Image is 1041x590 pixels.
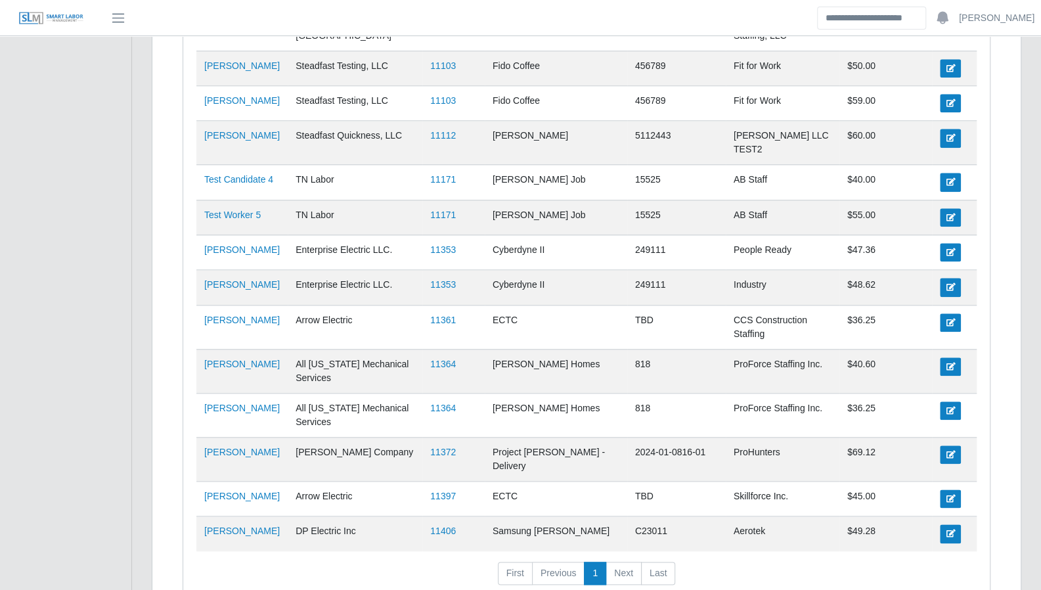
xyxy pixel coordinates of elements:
[726,235,839,270] td: People Ready
[627,305,726,349] td: TBD
[485,305,627,349] td: ECTC
[485,393,627,437] td: [PERSON_NAME] Homes
[584,562,606,585] a: 1
[817,7,926,30] input: Search
[485,270,627,305] td: Cyberdyne II
[839,121,932,165] td: $60.00
[18,11,84,26] img: SLM Logo
[430,244,456,255] a: 11353
[204,447,280,457] a: [PERSON_NAME]
[627,51,726,85] td: 456789
[726,200,839,235] td: AB Staff
[204,174,273,185] a: Test Candidate 4
[839,437,932,481] td: $69.12
[627,235,726,270] td: 249111
[204,403,280,413] a: [PERSON_NAME]
[204,210,261,220] a: Test Worker 5
[204,279,280,290] a: [PERSON_NAME]
[288,51,422,85] td: Steadfast Testing, LLC
[430,359,456,369] a: 11364
[430,526,456,536] a: 11406
[430,315,456,325] a: 11361
[288,516,422,551] td: DP Electric Inc
[430,279,456,290] a: 11353
[288,305,422,349] td: Arrow Electric
[839,235,932,270] td: $47.36
[430,60,456,71] a: 11103
[430,95,456,106] a: 11103
[204,130,280,141] a: [PERSON_NAME]
[485,516,627,551] td: Samsung [PERSON_NAME]
[288,165,422,200] td: TN Labor
[627,516,726,551] td: C23011
[726,51,839,85] td: Fit for Work
[839,165,932,200] td: $40.00
[430,130,456,141] a: 11112
[627,393,726,437] td: 818
[288,200,422,235] td: TN Labor
[485,481,627,516] td: ECTC
[485,121,627,165] td: [PERSON_NAME]
[726,165,839,200] td: AB Staff
[204,244,280,255] a: [PERSON_NAME]
[485,165,627,200] td: [PERSON_NAME] Job
[839,270,932,305] td: $48.62
[288,349,422,393] td: All [US_STATE] Mechanical Services
[627,437,726,481] td: 2024-01-0816-01
[430,491,456,501] a: 11397
[288,481,422,516] td: Arrow Electric
[288,235,422,270] td: Enterprise Electric LLC.
[288,121,422,165] td: Steadfast Quickness, LLC
[288,85,422,120] td: Steadfast Testing, LLC
[839,516,932,551] td: $49.28
[204,95,280,106] a: [PERSON_NAME]
[839,51,932,85] td: $50.00
[839,349,932,393] td: $40.60
[726,85,839,120] td: Fit for Work
[485,51,627,85] td: Fido Coffee
[726,393,839,437] td: ProForce Staffing Inc.
[430,403,456,413] a: 11364
[627,349,726,393] td: 818
[839,305,932,349] td: $36.25
[204,491,280,501] a: [PERSON_NAME]
[627,270,726,305] td: 249111
[485,200,627,235] td: [PERSON_NAME] Job
[430,174,456,185] a: 11171
[204,359,280,369] a: [PERSON_NAME]
[726,481,839,516] td: Skillforce Inc.
[288,270,422,305] td: Enterprise Electric LLC.
[627,85,726,120] td: 456789
[204,60,280,71] a: [PERSON_NAME]
[485,235,627,270] td: Cyberdyne II
[726,349,839,393] td: ProForce Staffing Inc.
[839,393,932,437] td: $36.25
[726,305,839,349] td: CCS Construction Staffing
[839,481,932,516] td: $45.00
[430,210,456,220] a: 11171
[839,85,932,120] td: $59.00
[485,437,627,481] td: Project [PERSON_NAME] - Delivery
[726,437,839,481] td: ProHunters
[627,121,726,165] td: 5112443
[485,349,627,393] td: [PERSON_NAME] Homes
[204,315,280,325] a: [PERSON_NAME]
[204,526,280,536] a: [PERSON_NAME]
[726,121,839,165] td: [PERSON_NAME] LLC TEST2
[959,11,1034,25] a: [PERSON_NAME]
[839,200,932,235] td: $55.00
[288,393,422,437] td: All [US_STATE] Mechanical Services
[627,165,726,200] td: 15525
[288,437,422,481] td: [PERSON_NAME] Company
[627,200,726,235] td: 15525
[430,447,456,457] a: 11372
[726,270,839,305] td: Industry
[627,481,726,516] td: TBD
[726,516,839,551] td: Aerotek
[485,85,627,120] td: Fido Coffee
